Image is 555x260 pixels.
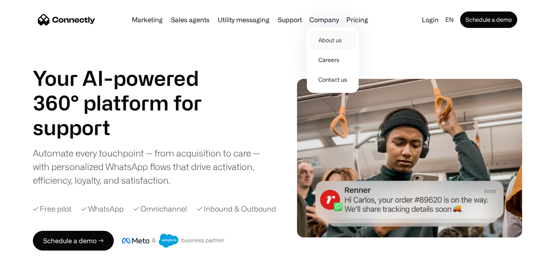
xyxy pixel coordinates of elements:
div: ✓ WhatsApp [81,203,124,214]
a: Sales agents [168,16,213,23]
h1: Your AI-powered 360° platform for [33,66,222,115]
a: Careers [310,50,355,70]
a: Schedule a demo [460,12,517,28]
div: ✓ Inbound & Outbound [197,203,276,214]
ul: Language list [16,246,49,257]
a: Pricing [343,16,371,23]
a: Support [274,16,305,23]
img: Meta and Salesforce business partner badge. [122,234,225,248]
div: ✓ Free pilot [33,203,71,214]
div: ✓ Omnichannel [134,203,187,214]
a: About us [310,30,355,50]
a: home [38,14,95,26]
div: Automate every touchpoint — from acquisition to care — with personalized WhatsApp flows that driv... [33,146,274,187]
div: Company [309,14,339,25]
aside: Language selected: English [8,245,49,257]
a: Login [419,14,442,25]
div: Company [307,14,341,25]
div: en [442,14,458,25]
div: carousel [33,115,222,140]
nav: Company [307,25,359,93]
a: Schedule a demo → [33,231,114,251]
div: 2 of 4 [33,115,222,140]
div: en [445,14,454,25]
h1: support [33,115,222,140]
a: Marketing [129,16,166,23]
a: Contact us [310,70,355,90]
a: Utility messaging [214,16,273,23]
